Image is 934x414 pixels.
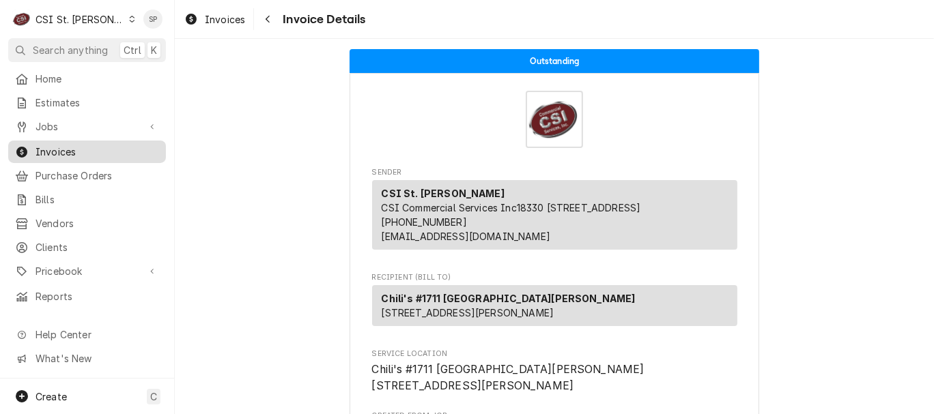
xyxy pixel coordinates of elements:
span: C [150,389,157,404]
span: K [151,43,157,57]
span: Estimates [36,95,159,110]
span: Invoices [205,12,245,27]
a: Home [8,68,166,90]
a: Go to Pricebook [8,260,166,282]
a: Go to Help Center [8,323,166,346]
span: [STREET_ADDRESS][PERSON_NAME] [382,307,554,319]
span: Reports [36,289,159,304]
img: Logo [526,91,583,148]
div: C [12,10,31,29]
span: Invoice Details [279,10,365,29]
span: Service Location [372,349,737,359]
span: Recipient (Bill To) [372,272,737,283]
div: CSI St. [PERSON_NAME] [36,12,124,27]
span: Outstanding [530,57,580,65]
div: Invoice Recipient [372,272,737,332]
a: Vendors [8,212,166,235]
button: Search anythingCtrlK [8,38,166,62]
div: Sender [372,180,737,250]
a: [EMAIL_ADDRESS][DOMAIN_NAME] [382,231,550,242]
span: CSI Commercial Services Inc18330 [STREET_ADDRESS] [382,202,641,213]
a: Invoices [8,141,166,163]
span: Purchase Orders [36,168,159,183]
span: Clients [36,240,159,254]
a: Bills [8,188,166,211]
span: Service Location [372,361,737,394]
span: Pricebook [36,264,139,278]
a: [PHONE_NUMBER] [382,216,467,228]
span: What's New [36,351,158,366]
span: Create [36,391,67,402]
div: Recipient (Bill To) [372,285,737,326]
strong: Chili's #1711 [GEOGRAPHIC_DATA][PERSON_NAME] [382,293,636,304]
div: Sender [372,180,737,255]
span: Help Center [36,327,158,342]
span: Chili's #1711 [GEOGRAPHIC_DATA][PERSON_NAME] [STREET_ADDRESS][PERSON_NAME] [372,363,645,392]
a: Invoices [179,8,251,31]
a: Clients [8,236,166,258]
div: CSI St. Louis's Avatar [12,10,31,29]
span: Search anything [33,43,108,57]
span: Invoices [36,145,159,159]
span: Vendors [36,216,159,231]
strong: CSI St. [PERSON_NAME] [382,188,505,199]
div: Recipient (Bill To) [372,285,737,331]
a: Go to Jobs [8,115,166,138]
span: Home [36,72,159,86]
span: Ctrl [124,43,141,57]
span: Bills [36,192,159,207]
span: Jobs [36,119,139,134]
div: Status [350,49,759,73]
div: SP [143,10,162,29]
a: Reports [8,285,166,308]
div: Shelley Politte's Avatar [143,10,162,29]
a: Go to What's New [8,347,166,370]
a: Estimates [8,91,166,114]
div: Service Location [372,349,737,394]
span: Sender [372,167,737,178]
button: Navigate back [257,8,279,30]
div: Invoice Sender [372,167,737,256]
a: Purchase Orders [8,164,166,187]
